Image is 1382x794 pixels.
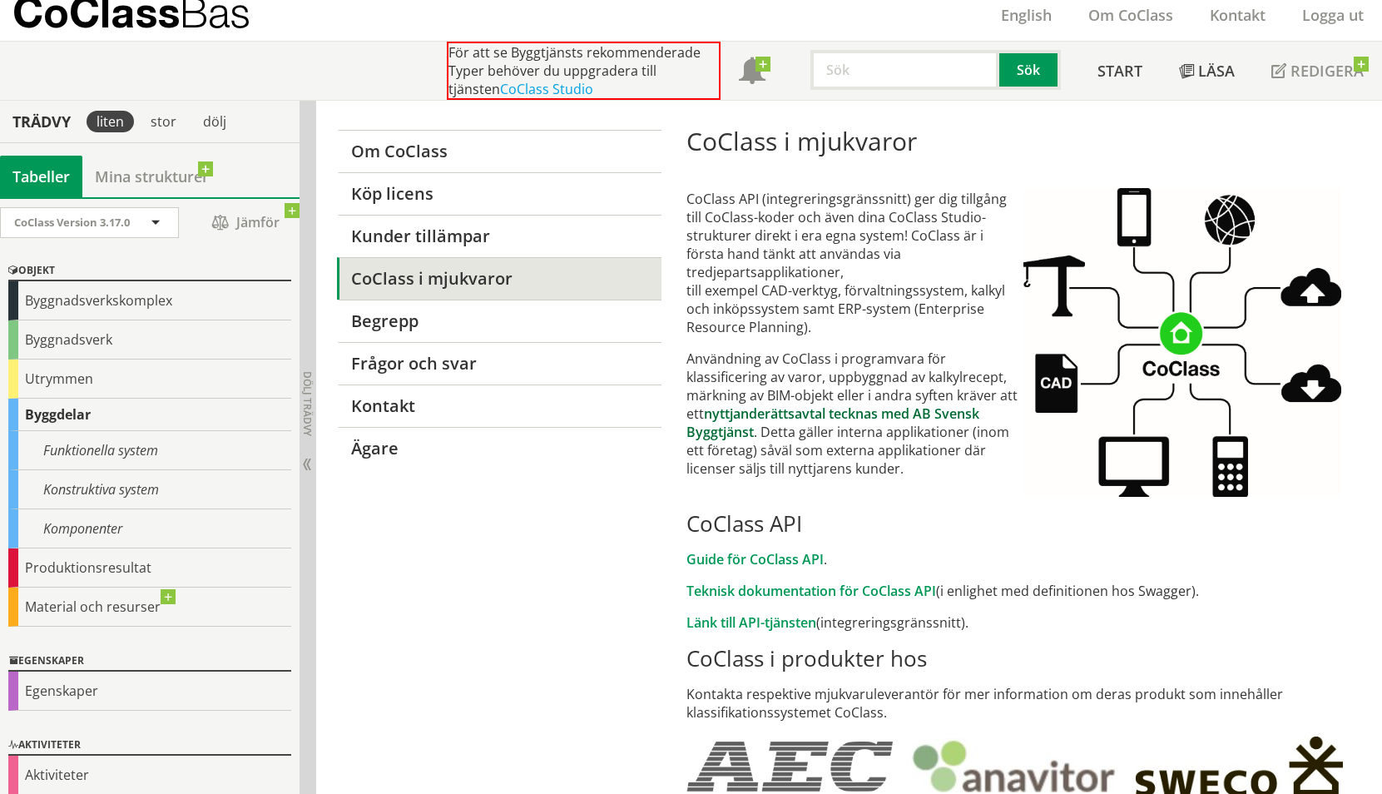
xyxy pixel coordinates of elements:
div: Byggnadsverkskomplex [8,281,291,320]
div: liten [87,111,134,132]
p: . [686,550,1360,568]
span: Jämför [196,208,295,237]
a: Kunder tillämpar [337,215,661,257]
div: Objekt [8,261,291,281]
a: Om CoClass [1070,5,1191,25]
span: Läsa [1198,61,1235,81]
img: AEC.jpg [686,742,893,792]
img: CoClassAPI.jpg [1023,188,1341,497]
div: Trädvy [3,112,80,131]
a: CoClass i mjukvaror [337,257,661,300]
a: Begrepp [337,300,661,342]
p: Användning av CoClass i programvara för klassificering av varor, uppbyggnad av kalkylrecept, märk... [686,350,1023,478]
div: Utrymmen [8,360,291,399]
div: Byggdelar [8,399,291,431]
p: CoClass [12,2,250,22]
span: Start [1097,61,1142,81]
span: Notifikationer [739,59,765,86]
a: Kontakt [1191,5,1284,25]
div: Byggnadsverk [8,320,291,360]
a: CoClass Studio [500,80,593,98]
h2: CoClass API [686,510,1360,537]
a: Läsa [1161,42,1253,100]
div: Material och resurser [8,588,291,627]
p: Kontakta respektive mjukvaruleverantör för mer information om deras produkt som innehåller klassi... [686,685,1360,722]
a: Start [1079,42,1161,100]
a: Länk till API-tjänsten [686,613,816,632]
a: English [983,5,1070,25]
a: AEC's webbsida [686,742,911,792]
a: Köp licens [337,172,661,215]
div: Konstruktiva system [8,470,291,509]
a: Mina strukturer [82,156,221,197]
div: Egenskaper [8,652,291,672]
span: CoClass Version 3.17.0 [14,215,130,230]
input: Sök [810,50,999,90]
a: Guide för CoClass API [686,550,824,568]
p: (integreringsgränssnitt). [686,613,1360,632]
a: Om CoClass [337,130,661,172]
a: Redigera [1253,42,1382,100]
button: Sök [999,50,1061,90]
div: dölj [193,111,236,132]
div: Aktiviteter [8,736,291,756]
a: Ägare [337,427,661,469]
a: Kontakt [337,385,661,427]
p: CoClass API (integreringsgränssnitt) ger dig tillgång till CoClass-koder och även dina CoClass St... [686,190,1023,336]
div: Egenskaper [8,672,291,711]
span: Dölj trädvy [300,371,315,436]
div: Produktionsresultat [8,548,291,588]
a: Teknisk dokumentation för CoClass API [686,582,936,600]
a: Frågor och svar [337,342,661,385]
div: Funktionella system [8,431,291,470]
a: Logga ut [1284,5,1382,25]
div: För att se Byggtjänsts rekommenderade Typer behöver du uppgradera till tjänsten [447,42,721,100]
div: Komponenter [8,509,291,548]
a: nyttjanderättsavtal tecknas med AB Svensk Byggtjänst [686,404,979,441]
span: Redigera [1290,61,1364,81]
p: (i enlighet med definitionen hos Swagger). [686,582,1360,600]
h2: CoClass i produkter hos [686,645,1360,672]
div: stor [141,111,186,132]
h1: CoClass i mjukvaror [686,127,1360,156]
